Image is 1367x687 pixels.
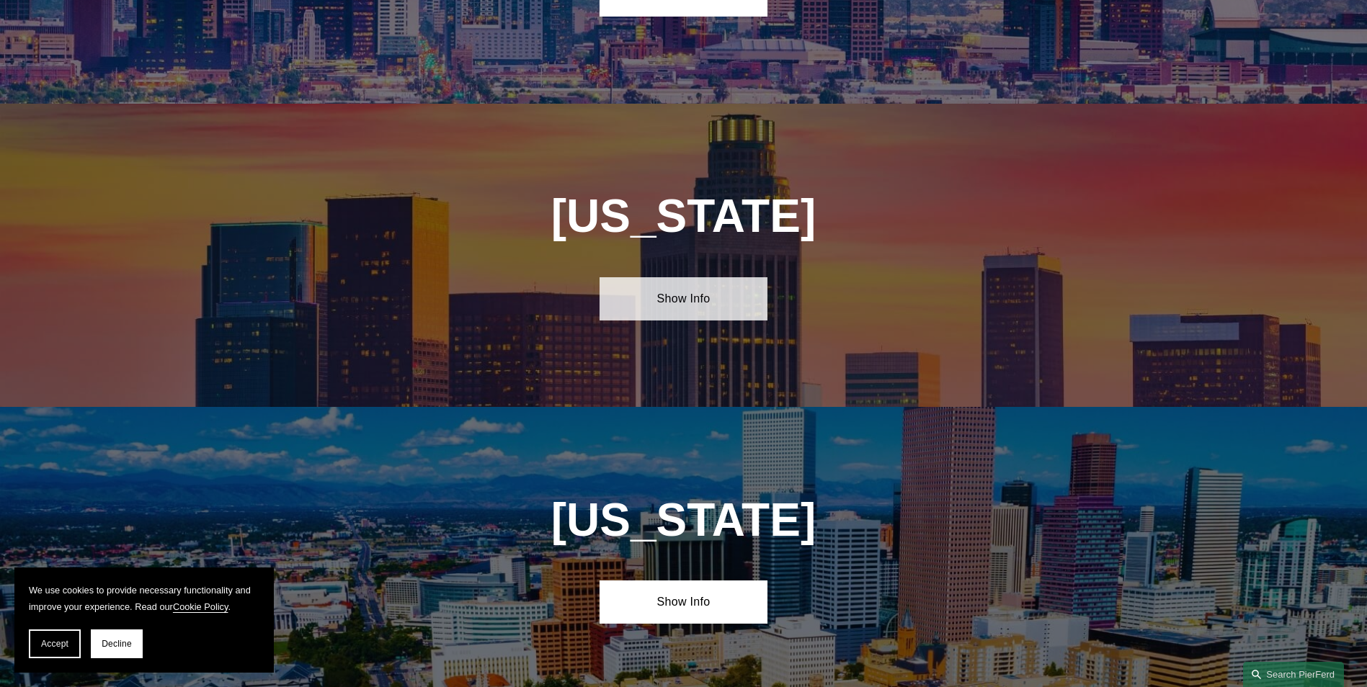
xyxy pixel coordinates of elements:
span: Accept [41,639,68,649]
section: Cookie banner [14,567,274,673]
button: Accept [29,629,81,658]
a: Show Info [600,580,767,624]
h1: [US_STATE] [473,190,894,243]
a: Show Info [600,277,767,320]
button: Decline [91,629,143,658]
h1: [US_STATE] [473,494,894,547]
p: We use cookies to provide necessary functionality and improve your experience. Read our . [29,582,259,615]
a: Cookie Policy [173,601,228,612]
span: Decline [102,639,132,649]
a: Search this site [1243,662,1344,687]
